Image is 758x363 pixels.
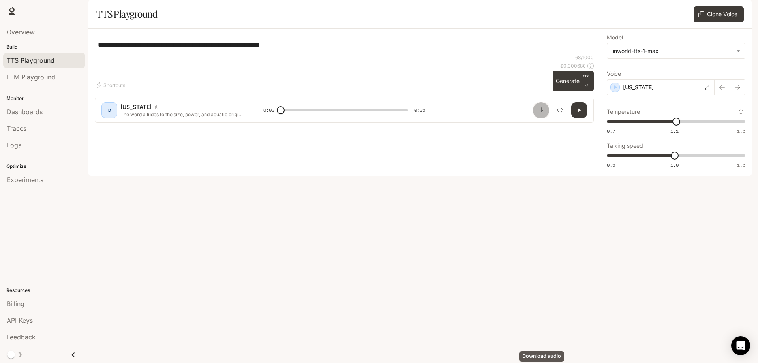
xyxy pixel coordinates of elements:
[120,103,152,111] p: [US_STATE]
[623,83,654,91] p: [US_STATE]
[95,79,128,91] button: Shortcuts
[607,109,640,115] p: Temperature
[737,128,745,134] span: 1.5
[560,62,586,69] p: $ 0.000680
[533,102,549,118] button: Download audio
[583,74,591,83] p: CTRL +
[552,102,568,118] button: Inspect
[670,162,679,168] span: 1.0
[613,47,732,55] div: inworld-tts-1-max
[263,106,274,114] span: 0:00
[583,74,591,88] p: ⏎
[737,162,745,168] span: 1.5
[519,351,564,362] div: Download audio
[607,162,615,168] span: 0.5
[607,128,615,134] span: 0.7
[96,6,158,22] h1: TTS Playground
[607,43,745,58] div: inworld-tts-1-max
[120,111,244,118] p: The word alludes to the size, power, and aquatic origin of Godzilla.
[694,6,744,22] button: Clone Voice
[152,105,163,109] button: Copy Voice ID
[575,54,594,61] p: 68 / 1000
[670,128,679,134] span: 1.1
[737,107,745,116] button: Reset to default
[414,106,425,114] span: 0:05
[607,143,643,149] p: Talking speed
[553,71,594,91] button: GenerateCTRL +⏎
[607,35,623,40] p: Model
[607,71,621,77] p: Voice
[731,336,750,355] div: Open Intercom Messenger
[103,104,116,117] div: D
